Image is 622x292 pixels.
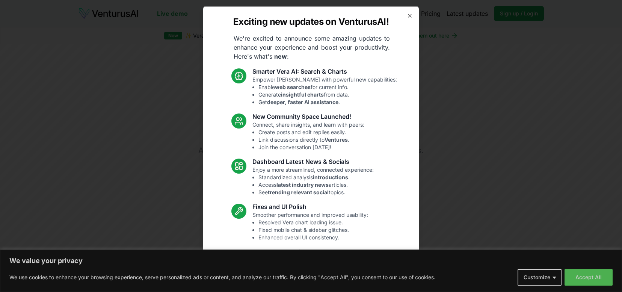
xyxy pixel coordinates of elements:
strong: deeper, faster AI assistance [267,98,338,105]
li: Access articles. [258,181,374,188]
li: Enhanced overall UI consistency. [258,233,368,241]
strong: introductions [313,174,348,180]
li: Link discussions directly to . [258,136,364,143]
h3: Smarter Vera AI: Search & Charts [252,67,397,76]
strong: Ventures [325,136,348,142]
p: Connect, share insights, and learn with peers: [252,121,364,151]
p: Enjoy a more streamlined, connected experience: [252,166,374,196]
strong: insightful charts [281,91,324,97]
h2: Exciting new updates on VenturusAI! [233,15,389,27]
li: Get . [258,98,397,106]
li: Fixed mobile chat & sidebar glitches. [258,226,368,233]
p: Smoother performance and improved usability: [252,211,368,241]
strong: latest industry news [276,181,329,188]
li: Standardized analysis . [258,173,374,181]
h3: Fixes and UI Polish [252,202,368,211]
li: Enable for current info. [258,83,397,91]
strong: trending relevant social [268,189,329,195]
strong: web searches [275,83,311,90]
h3: Dashboard Latest News & Socials [252,157,374,166]
li: Join the conversation [DATE]! [258,143,364,151]
li: Resolved Vera chart loading issue. [258,218,368,226]
p: These updates are designed to make VenturusAI more powerful, intuitive, and user-friendly. Let us... [227,247,395,274]
li: Create posts and edit replies easily. [258,128,364,136]
li: Generate from data. [258,91,397,98]
h3: New Community Space Launched! [252,112,364,121]
p: Empower [PERSON_NAME] with powerful new capabilities: [252,76,397,106]
strong: new [274,52,287,60]
li: See topics. [258,188,374,196]
p: We're excited to announce some amazing updates to enhance your experience and boost your producti... [228,33,396,61]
